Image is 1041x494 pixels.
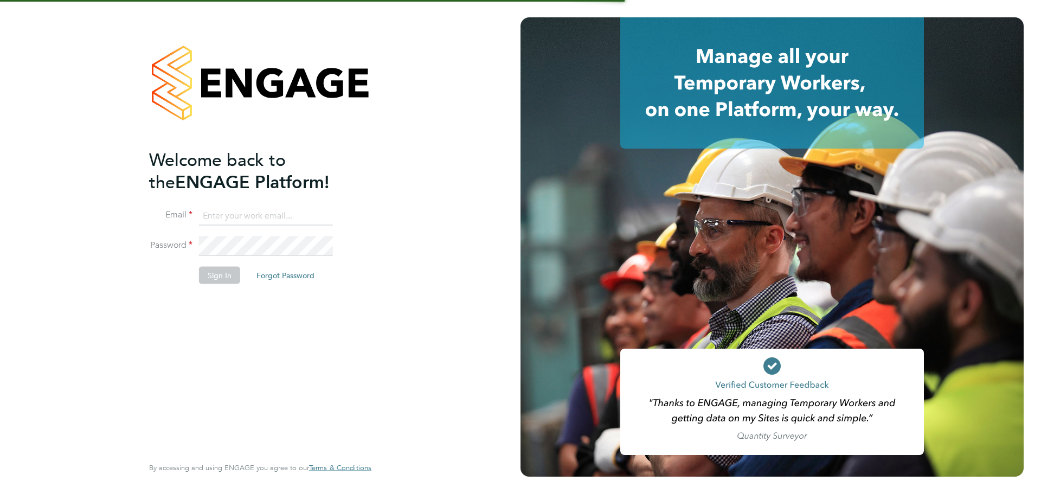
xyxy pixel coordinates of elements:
button: Sign In [199,267,240,284]
label: Email [149,209,192,221]
label: Password [149,240,192,251]
span: By accessing and using ENGAGE you agree to our [149,463,371,472]
a: Terms & Conditions [309,464,371,472]
input: Enter your work email... [199,206,333,226]
h2: ENGAGE Platform! [149,149,361,193]
span: Welcome back to the [149,149,286,193]
button: Forgot Password [248,267,323,284]
span: Terms & Conditions [309,463,371,472]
